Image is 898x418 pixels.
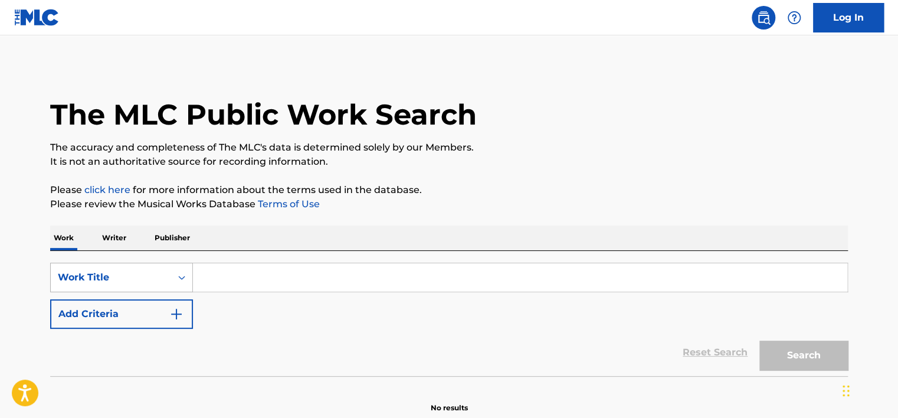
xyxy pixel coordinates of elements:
[50,97,477,132] h1: The MLC Public Work Search
[50,141,848,155] p: The accuracy and completeness of The MLC's data is determined solely by our Members.
[50,299,193,329] button: Add Criteria
[839,361,898,418] iframe: Chat Widget
[50,263,848,376] form: Search Form
[50,197,848,211] p: Please review the Musical Works Database
[84,184,130,195] a: click here
[782,6,806,30] div: Help
[50,155,848,169] p: It is not an authoritative source for recording information.
[752,6,775,30] a: Public Search
[169,307,183,321] img: 9d2ae6d4665cec9f34b9.svg
[50,226,77,250] p: Work
[50,183,848,197] p: Please for more information about the terms used in the database.
[58,270,164,285] div: Work Title
[151,226,194,250] p: Publisher
[813,3,884,32] a: Log In
[99,226,130,250] p: Writer
[787,11,801,25] img: help
[255,198,320,210] a: Terms of Use
[431,388,468,413] p: No results
[756,11,771,25] img: search
[14,9,60,26] img: MLC Logo
[843,373,850,409] div: Drag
